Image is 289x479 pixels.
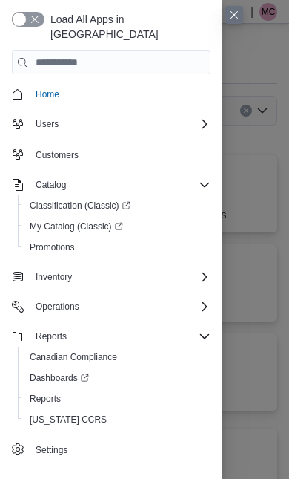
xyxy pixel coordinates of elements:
[30,441,73,459] a: Settings
[36,444,67,456] span: Settings
[30,268,78,286] button: Inventory
[24,348,123,366] a: Canadian Compliance
[30,414,107,426] span: [US_STATE] CCRS
[30,176,72,194] button: Catalog
[18,347,216,368] button: Canadian Compliance
[24,238,81,256] a: Promotions
[24,218,129,235] a: My Catalog (Classic)
[18,195,216,216] a: Classification (Classic)
[18,368,216,388] a: Dashboards
[36,118,59,130] span: Users
[12,77,210,463] nav: Complex example
[24,197,136,215] a: Classification (Classic)
[6,143,216,165] button: Customers
[30,115,210,133] span: Users
[36,330,67,342] span: Reports
[24,197,210,215] span: Classification (Classic)
[30,298,210,316] span: Operations
[44,12,210,42] span: Load All Apps in [GEOGRAPHIC_DATA]
[30,145,210,163] span: Customers
[30,85,210,103] span: Home
[24,369,95,387] a: Dashboards
[30,200,130,212] span: Classification (Classic)
[30,268,210,286] span: Inventory
[30,328,210,345] span: Reports
[6,326,216,347] button: Reports
[24,390,210,408] span: Reports
[24,238,210,256] span: Promotions
[6,267,216,287] button: Inventory
[30,241,75,253] span: Promotions
[24,411,210,429] span: Washington CCRS
[18,388,216,409] button: Reports
[225,6,243,24] button: Close this dialog
[6,439,216,460] button: Settings
[30,372,89,384] span: Dashboards
[30,146,84,164] a: Customers
[30,176,210,194] span: Catalog
[30,115,64,133] button: Users
[30,328,73,345] button: Reports
[36,271,72,283] span: Inventory
[24,218,210,235] span: My Catalog (Classic)
[24,411,113,429] a: [US_STATE] CCRS
[18,409,216,430] button: [US_STATE] CCRS
[36,88,59,100] span: Home
[24,348,210,366] span: Canadian Compliance
[30,85,65,103] a: Home
[30,351,117,363] span: Canadian Compliance
[24,369,210,387] span: Dashboards
[6,114,216,134] button: Users
[30,298,85,316] button: Operations
[6,175,216,195] button: Catalog
[36,149,79,161] span: Customers
[30,393,61,405] span: Reports
[6,83,216,105] button: Home
[18,216,216,237] a: My Catalog (Classic)
[24,390,67,408] a: Reports
[30,221,123,232] span: My Catalog (Classic)
[30,440,210,459] span: Settings
[6,296,216,317] button: Operations
[36,179,66,191] span: Catalog
[18,237,216,258] button: Promotions
[36,301,79,313] span: Operations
